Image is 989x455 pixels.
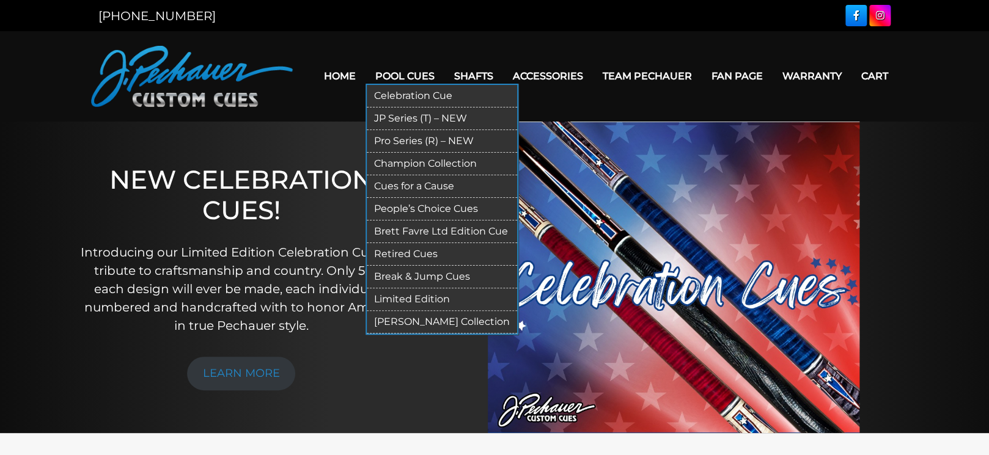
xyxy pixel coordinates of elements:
[367,311,517,333] a: [PERSON_NAME] Collection
[367,266,517,288] a: Break & Jump Cues
[367,85,517,107] a: Celebration Cue
[367,107,517,130] a: JP Series (T) – NEW
[314,60,366,92] a: Home
[702,60,773,92] a: Fan Page
[367,130,517,153] a: Pro Series (R) – NEW
[851,60,898,92] a: Cart
[773,60,851,92] a: Warranty
[503,60,593,92] a: Accessories
[91,46,293,107] img: Pechauer Custom Cues
[187,357,296,390] a: LEARN MORE
[366,60,444,92] a: Pool Cues
[367,153,517,175] a: Champion Collection
[367,220,517,243] a: Brett Favre Ltd Edition Cue
[367,243,517,266] a: Retired Cues
[80,243,402,335] p: Introducing our Limited Edition Celebration Cues—a tribute to craftsmanship and country. Only 50 ...
[593,60,702,92] a: Team Pechauer
[444,60,503,92] a: Shafts
[367,288,517,311] a: Limited Edition
[98,9,216,23] a: [PHONE_NUMBER]
[367,198,517,220] a: People’s Choice Cues
[367,175,517,198] a: Cues for a Cause
[80,164,402,226] h1: NEW CELEBRATION CUES!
